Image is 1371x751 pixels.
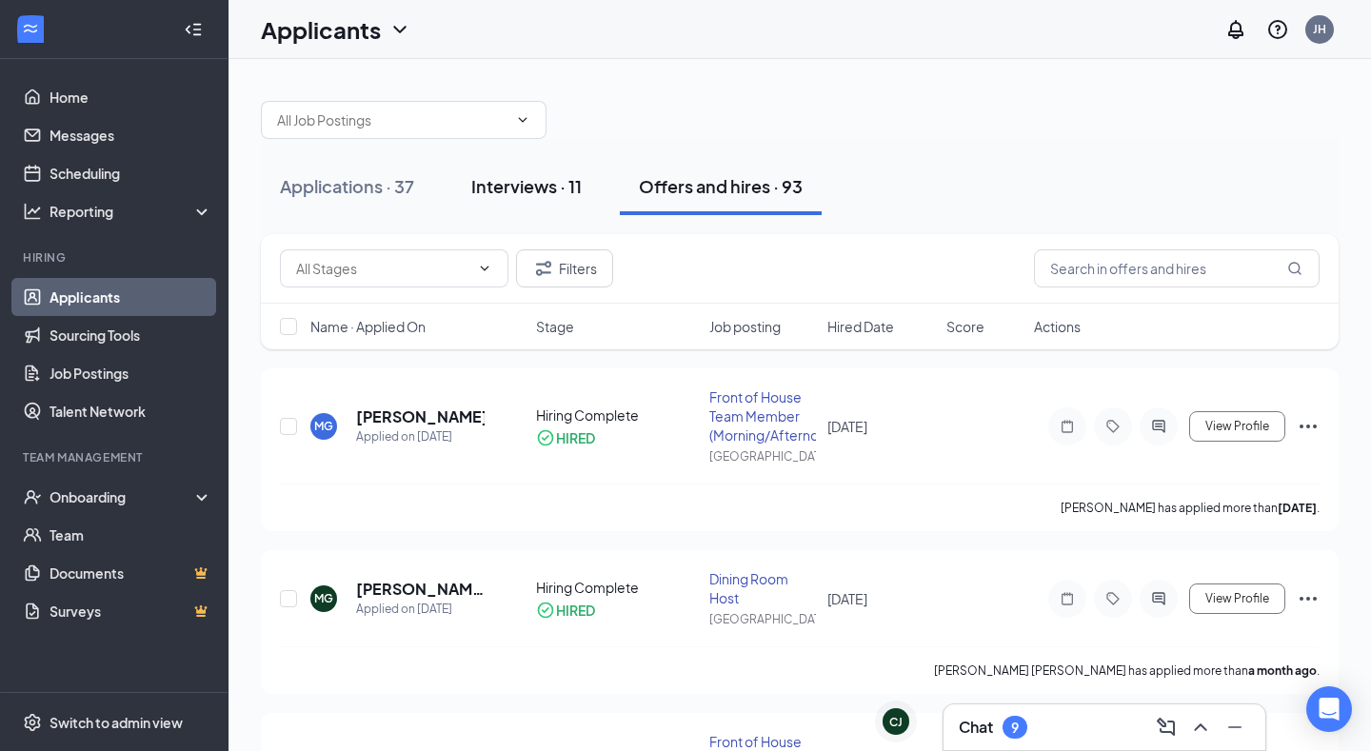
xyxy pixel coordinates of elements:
[184,20,203,39] svg: Collapse
[471,174,582,198] div: Interviews · 11
[50,154,212,192] a: Scheduling
[356,579,485,600] h5: [PERSON_NAME] [PERSON_NAME]
[1313,21,1326,37] div: JH
[1056,419,1079,434] svg: Note
[356,600,485,619] div: Applied on [DATE]
[50,354,212,392] a: Job Postings
[889,714,903,730] div: CJ
[1189,583,1285,614] button: View Profile
[1011,720,1019,736] div: 9
[536,578,697,597] div: Hiring Complete
[314,590,333,606] div: MG
[23,713,42,732] svg: Settings
[23,487,42,506] svg: UserCheck
[1151,712,1182,742] button: ComposeMessage
[477,261,492,276] svg: ChevronDown
[23,202,42,221] svg: Analysis
[515,112,530,128] svg: ChevronDown
[556,601,595,620] div: HIRED
[709,317,781,336] span: Job posting
[1147,591,1170,606] svg: ActiveChat
[1189,411,1285,442] button: View Profile
[280,174,414,198] div: Applications · 37
[50,316,212,354] a: Sourcing Tools
[1185,712,1216,742] button: ChevronUp
[1266,18,1289,41] svg: QuestionInfo
[709,448,817,464] div: [GEOGRAPHIC_DATA]
[1205,420,1269,433] span: View Profile
[709,611,817,627] div: [GEOGRAPHIC_DATA]
[1034,249,1320,287] input: Search in offers and hires
[536,405,697,425] div: Hiring Complete
[23,449,209,465] div: Team Management
[1205,592,1269,605] span: View Profile
[50,78,212,116] a: Home
[1220,712,1250,742] button: Minimize
[50,116,212,154] a: Messages
[50,554,212,592] a: DocumentsCrown
[50,392,212,430] a: Talent Network
[516,249,613,287] button: Filter Filters
[1248,663,1317,678] b: a month ago
[1278,501,1317,515] b: [DATE]
[934,662,1320,679] p: [PERSON_NAME] [PERSON_NAME] has applied more than .
[1056,591,1079,606] svg: Note
[709,569,817,607] div: Dining Room Host
[277,109,507,130] input: All Job Postings
[50,278,212,316] a: Applicants
[556,428,595,447] div: HIRED
[1189,716,1212,739] svg: ChevronUp
[356,406,485,427] h5: [PERSON_NAME]
[388,18,411,41] svg: ChevronDown
[946,317,984,336] span: Score
[1155,716,1178,739] svg: ComposeMessage
[959,717,993,738] h3: Chat
[50,713,183,732] div: Switch to admin view
[261,13,381,46] h1: Applicants
[1147,419,1170,434] svg: ActiveChat
[50,592,212,630] a: SurveysCrown
[536,428,555,447] svg: CheckmarkCircle
[1287,261,1302,276] svg: MagnifyingGlass
[709,387,817,445] div: Front of House Team Member (Morning/Afternoons)
[827,317,894,336] span: Hired Date
[1061,500,1320,516] p: [PERSON_NAME] has applied more than .
[536,317,574,336] span: Stage
[827,590,867,607] span: [DATE]
[1034,317,1081,336] span: Actions
[21,19,40,38] svg: WorkstreamLogo
[23,249,209,266] div: Hiring
[314,418,333,434] div: MG
[1223,716,1246,739] svg: Minimize
[1297,587,1320,610] svg: Ellipses
[827,418,867,435] span: [DATE]
[296,258,469,279] input: All Stages
[1102,591,1124,606] svg: Tag
[536,601,555,620] svg: CheckmarkCircle
[1102,419,1124,434] svg: Tag
[1297,415,1320,438] svg: Ellipses
[1306,686,1352,732] div: Open Intercom Messenger
[50,487,196,506] div: Onboarding
[532,257,555,280] svg: Filter
[50,202,213,221] div: Reporting
[1224,18,1247,41] svg: Notifications
[639,174,803,198] div: Offers and hires · 93
[310,317,426,336] span: Name · Applied On
[356,427,485,446] div: Applied on [DATE]
[50,516,212,554] a: Team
